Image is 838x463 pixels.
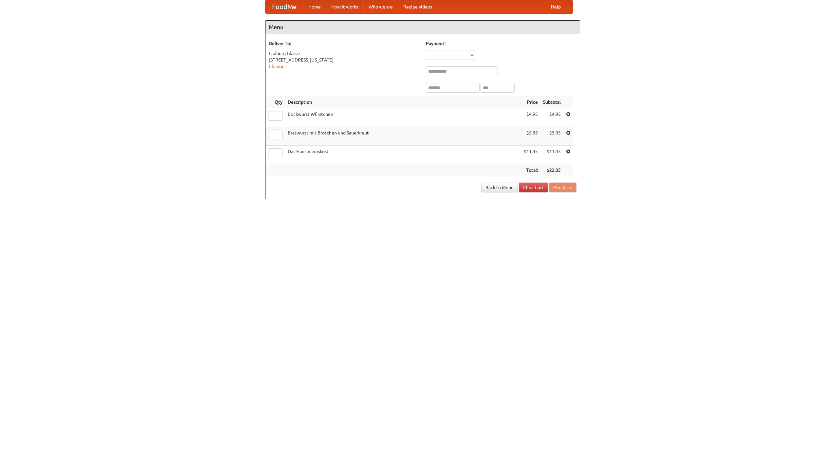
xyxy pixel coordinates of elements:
[326,0,363,13] a: How it works
[269,40,419,47] h5: Deliver To:
[521,96,540,108] th: Price
[540,96,563,108] th: Subtotal
[540,127,563,146] td: $5.95
[285,96,521,108] th: Description
[265,21,580,34] h4: Menu
[269,50,419,57] div: Eadburg Glasse
[540,146,563,164] td: $11.45
[540,108,563,127] td: $4.95
[549,183,576,192] button: Purchase
[540,164,563,176] th: $22.35
[519,183,548,192] a: Clear Cart
[265,0,303,13] a: FoodMe
[265,96,285,108] th: Qty
[363,0,398,13] a: Who we are
[521,127,540,146] td: $5.95
[303,0,326,13] a: Home
[521,108,540,127] td: $4.95
[285,146,521,164] td: Das Hausmannskost
[521,164,540,176] th: Total:
[285,127,521,146] td: Bratwurst mit Brötchen und Sauerkraut
[269,64,284,69] a: Change
[481,183,518,192] a: Back to Menu
[426,40,576,47] h5: Payment:
[285,108,521,127] td: Bockwurst Würstchen
[269,57,419,63] div: [STREET_ADDRESS][US_STATE]
[521,146,540,164] td: $11.45
[546,0,566,13] a: Help
[398,0,437,13] a: Recipe videos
